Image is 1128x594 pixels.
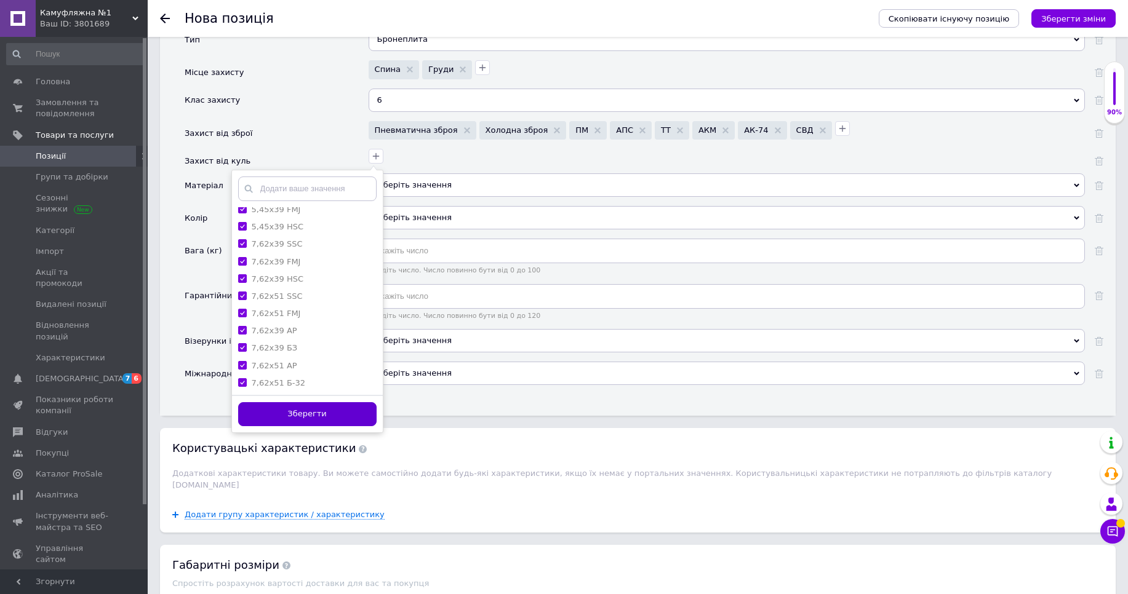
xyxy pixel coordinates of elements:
[36,267,114,289] span: Акції та промокоди
[36,352,105,363] span: Характеристики
[879,9,1019,28] button: Скопіювати існуючу позицію
[36,151,66,162] span: Позиції
[37,20,329,33] p: Форма: изогнутая, срезанные углы (Shooter Cut)
[185,245,222,256] div: Вага (кг)
[185,95,240,106] div: Клас захисту
[37,17,329,30] p: Форма: вигнута, зрізані кути (Shooter Cut)
[1100,519,1125,544] button: Чат з покупцем
[36,97,114,119] span: Замовлення та повідомлення
[252,239,303,248] label: 7,62x39 SSC
[369,28,1085,51] div: Бронеплита
[36,543,114,565] span: Управління сайтом
[36,427,68,438] span: Відгуки
[375,65,401,73] span: Спина
[369,329,1085,352] div: Оберіть значення
[37,58,329,71] p: Країна виробництва: [GEOGRAPHIC_DATA]
[375,126,458,134] span: Пневматична зброя
[889,14,1009,23] span: Скопіювати існуючу позицію
[36,373,127,384] span: [DEMOGRAPHIC_DATA]
[238,402,377,426] button: Зберегти
[172,442,367,454] span: Користувацькi характеристики
[1105,108,1124,117] div: 90%
[172,579,1103,588] div: Спростіть розрахунок вартості доставки для вас та покупця
[37,41,329,54] p: Тип: твёрдая бронеплита
[1104,61,1125,124] div: 90% Якість заповнення
[36,299,106,310] span: Видалені позиції
[36,225,74,236] span: Категорії
[36,320,114,342] span: Відновлення позицій
[22,84,93,93] strong: Предупреждения:
[36,394,114,416] span: Показники роботи компанії
[185,180,223,191] div: Матеріал
[40,7,132,18] span: Камуфляжна №1
[698,126,716,134] span: АКМ
[185,368,273,379] div: Міжнародний розмір
[185,510,385,520] span: Додати групу характеристик / характеристику
[744,126,768,134] span: АК-74
[36,246,64,257] span: Імпорт
[486,126,548,134] span: Холодна зброя
[36,448,69,459] span: Покупці
[369,206,1085,229] div: Оберіть значення
[185,34,200,46] div: Тип
[252,309,301,318] label: 7,62x51 FMJ
[369,266,1085,274] span: Введіть число. Число повинно бути від 0 до 100
[369,312,1085,320] span: Введіть число. Число повинно бути від 0 до 120
[12,79,354,143] p: 🔴 • Не використовувати пошкоджені або пробиті плити. • Не піддавати тривалому впливу вологи або в...
[6,43,145,65] input: Пошук
[1041,14,1106,23] i: Зберегти зміни
[185,336,265,347] div: Візерунки і принти
[36,172,108,183] span: Групи та добірки
[238,176,377,201] input: Додати ваше значення
[369,173,1085,197] div: Оберіть значення
[36,469,102,480] span: Каталог ProSale
[37,38,329,51] p: Тип: твердий (Hard Armor Plate)
[369,284,1085,309] input: Вкажіть число
[616,126,633,134] span: АПС
[98,132,214,141] strong: для індивідуального захисту
[252,291,303,301] label: 7,62x51 ЅЅС
[160,14,170,23] div: Повернутися назад
[369,89,1085,112] div: 6
[185,128,252,139] div: Захист від зброї
[369,239,1085,263] input: Вкажіть число
[36,510,114,533] span: Інструменти веб-майстра та SEO
[428,65,454,73] span: Груди
[36,192,114,215] span: Сезонні знижки
[12,83,354,147] p: 🔴 • Не использовать повреждённые или деформированные плиты. • Не хранить под воздействием влаги и...
[36,130,114,141] span: Товари та послуги
[1031,9,1116,28] button: Зберегти зміни
[172,469,1052,489] span: Додаткові характеристики товару. Ви можете самостійно додати будь-які характеристики, якщо їх нем...
[185,11,274,26] h1: Нова позиція
[172,557,1103,572] div: Габаритні розміри
[22,81,81,90] strong: Застереження:
[108,135,185,145] strong: только для защиты
[37,62,329,75] p: Производство: [GEOGRAPHIC_DATA]
[185,213,207,224] div: Колір
[40,18,148,30] div: Ваш ID: 3801689
[252,274,303,283] label: 7,62x39 HSC
[661,126,671,134] span: ТТ
[36,489,78,501] span: Аналітика
[185,156,250,167] div: Захист від куль
[575,126,588,134] span: ПМ
[132,373,142,384] span: 6
[369,362,1085,385] div: Оберіть значення
[252,343,298,352] label: 7,62x39 БЗ
[252,205,301,214] label: 5,45x39 FMJ
[36,76,70,87] span: Головна
[252,378,305,387] label: 7,62x51 Б-32
[252,222,303,231] label: 5,45x39 НЅС
[185,67,244,78] div: Місце захисту
[252,257,301,266] label: 7,62x39 FMJ
[122,373,132,384] span: 7
[252,361,297,370] label: 7,62x51 AP
[796,126,814,134] span: СВД
[252,326,297,335] label: 7,62x39 AP
[185,290,289,301] div: Гарантійний термін (міс)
